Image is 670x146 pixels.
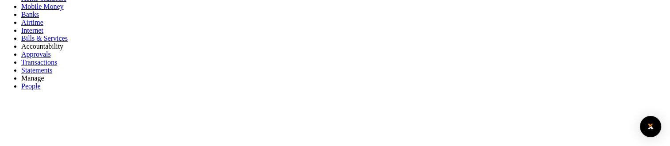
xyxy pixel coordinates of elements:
a: Transactions [21,58,57,66]
div: Open Intercom Messenger [640,116,661,137]
a: People [21,82,41,90]
li: Ac [21,42,666,50]
a: Bills & Services [21,35,68,42]
a: Approvals [21,50,51,58]
li: M [21,74,666,82]
a: Statements [21,66,52,74]
span: countability [30,42,63,50]
a: Mobile Money [21,3,64,10]
a: Airtime [21,19,43,26]
a: Internet [21,27,43,34]
a: Banks [21,11,39,18]
span: anage [27,74,44,82]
